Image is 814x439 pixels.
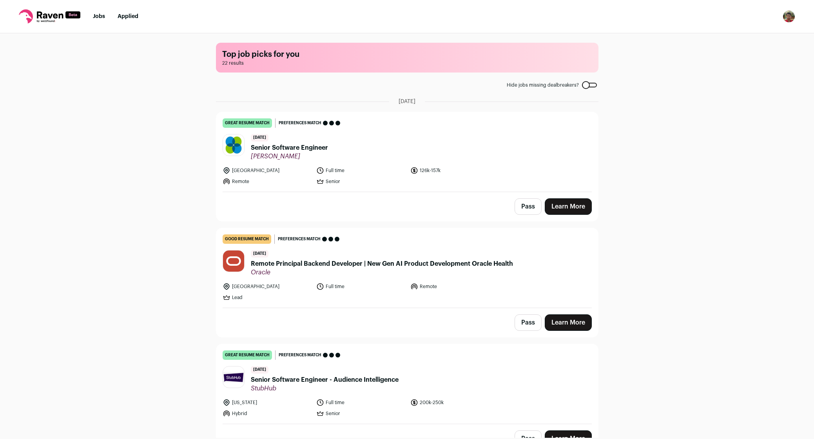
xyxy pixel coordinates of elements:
li: Full time [316,399,406,406]
li: Full time [316,283,406,290]
li: [US_STATE] [223,399,312,406]
a: Learn More [545,314,592,331]
li: Lead [223,294,312,301]
h1: Top job picks for you [222,49,592,60]
span: Senior Software Engineer - Audience Intelligence [251,375,399,385]
li: 126k-157k [410,167,500,174]
span: Hide jobs missing dealbreakers? [507,82,579,88]
span: Preferences match [278,235,321,243]
span: [DATE] [251,134,268,141]
li: [GEOGRAPHIC_DATA] [223,283,312,290]
li: Senior [316,178,406,185]
a: Applied [118,14,138,19]
div: great resume match [223,118,272,128]
li: [GEOGRAPHIC_DATA] [223,167,312,174]
button: Pass [515,314,542,331]
li: Remote [223,178,312,185]
button: Pass [515,198,542,215]
li: Remote [410,283,500,290]
span: StubHub [251,385,399,392]
div: great resume match [223,350,272,360]
img: 8849183d38fe54b265c2e9e1ce53497f272e5f9fafae1bf22f2e8b7a234106ab.jpg [223,372,244,383]
span: Remote Principal Backend Developer | New Gen AI Product Development Oracle Health [251,259,513,268]
li: 200k-250k [410,399,500,406]
a: great resume match Preferences match [DATE] Senior Software Engineer [PERSON_NAME] [GEOGRAPHIC_DA... [216,112,598,192]
li: Full time [316,167,406,174]
span: [DATE] [251,250,268,258]
span: Preferences match [279,119,321,127]
a: good resume match Preferences match [DATE] Remote Principal Backend Developer | New Gen AI Produc... [216,228,598,308]
span: Preferences match [279,351,321,359]
li: Senior [316,410,406,417]
li: Hybrid [223,410,312,417]
span: [PERSON_NAME] [251,152,328,160]
span: Oracle [251,268,513,276]
div: good resume match [223,234,271,244]
a: Learn More [545,198,592,215]
span: [DATE] [251,366,268,374]
a: great resume match Preferences match [DATE] Senior Software Engineer - Audience Intelligence Stub... [216,344,598,424]
span: 22 results [222,60,592,66]
a: Jobs [93,14,105,19]
button: Open dropdown [783,10,795,23]
img: 713928-medium_jpg [783,10,795,23]
img: 9c76a23364af62e4939d45365de87dc0abf302c6cae1b266b89975f952efb27b.png [223,250,244,272]
span: Senior Software Engineer [251,143,328,152]
img: f529be2fd3f00cc256a330e05332a1e03903eded038f36563621fcbadc7555eb.jpg [223,134,244,156]
span: [DATE] [399,98,415,105]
